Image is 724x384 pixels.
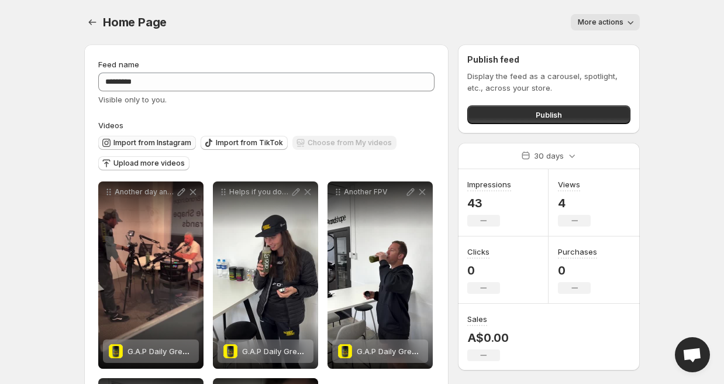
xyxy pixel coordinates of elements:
button: Import from TikTok [201,136,288,150]
button: Upload more videos [98,156,189,170]
button: Publish [467,105,630,124]
button: Import from Instagram [98,136,196,150]
p: 4 [558,196,591,210]
span: Import from Instagram [113,138,191,148]
p: 0 [467,263,500,277]
img: G.A.P Daily Greens | Aminos | Protein Tub [109,344,123,358]
span: Feed name [98,60,139,69]
p: Another day another positive test taste test that is [115,187,175,197]
span: Visible only to you. [98,95,167,104]
h3: Views [558,179,580,190]
button: More actions [571,14,640,30]
span: Home Page [103,15,167,29]
span: G.A.P Daily Greens | Aminos | Protein Tub [242,347,395,356]
span: More actions [578,18,623,27]
p: A$0.00 [467,331,509,345]
span: Videos [98,121,123,130]
div: Open chat [675,337,710,372]
img: G.A.P Daily Greens | Aminos | Protein Tub [223,344,237,358]
div: Another FPVG.A.P Daily Greens | Aminos | Protein TubG.A.P Daily Greens | Aminos | Protein Tub [327,181,433,369]
span: Publish [536,109,562,121]
p: 30 days [534,150,564,162]
p: 43 [467,196,511,210]
h3: Sales [467,313,487,325]
button: Settings [84,14,101,30]
span: G.A.P Daily Greens | Aminos | Protein Tub [127,347,280,356]
span: Import from TikTok [216,138,283,148]
div: Helps if you dont call it calypsosheridan but we will take the smoothie compliments all dayG.A.P ... [213,181,318,369]
img: G.A.P Daily Greens | Aminos | Protein Tub [338,344,352,358]
h2: Publish feed [467,54,630,66]
div: Another day another positive test taste test that isG.A.P Daily Greens | Aminos | Protein TubG.A.... [98,181,204,369]
span: Upload more videos [113,159,185,168]
p: Another FPV [344,187,405,197]
p: Display the feed as a carousel, spotlight, etc., across your store. [467,70,630,94]
h3: Impressions [467,179,511,190]
h3: Clicks [467,246,489,258]
h3: Purchases [558,246,597,258]
p: 0 [558,263,597,277]
p: Helps if you dont call it calypsosheridan but we will take the smoothie compliments all day [229,187,290,197]
span: G.A.P Daily Greens | Aminos | Protein Tub [357,347,509,356]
